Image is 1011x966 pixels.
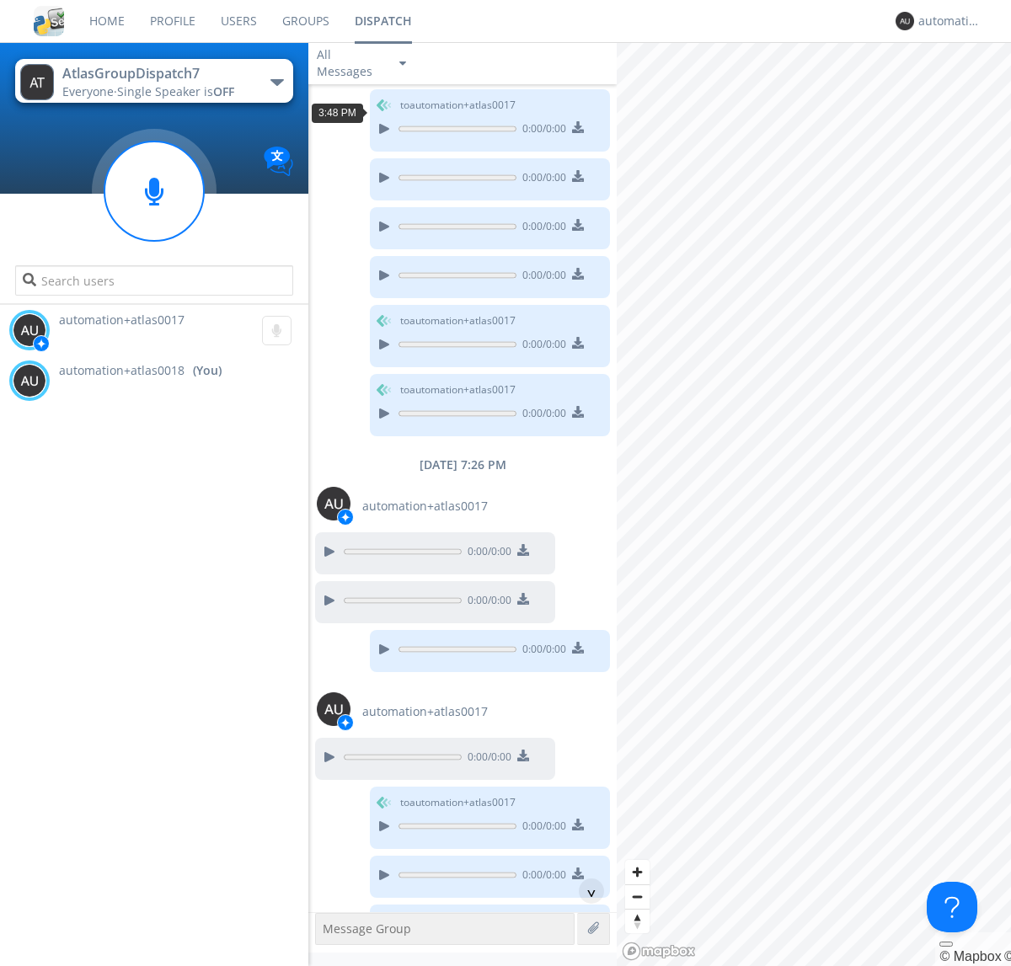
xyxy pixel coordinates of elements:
img: download media button [572,121,584,133]
span: to automation+atlas0017 [400,313,516,328]
span: 0:00 / 0:00 [516,642,566,660]
img: download media button [517,593,529,605]
div: AtlasGroupDispatch7 [62,64,252,83]
span: 0:00 / 0:00 [516,268,566,286]
div: automation+atlas0018 [918,13,982,29]
span: Zoom out [625,885,650,909]
button: Zoom out [625,884,650,909]
span: 0:00 / 0:00 [516,121,566,140]
img: 373638.png [20,64,54,100]
div: Everyone · [62,83,252,100]
a: Mapbox [939,949,1001,963]
img: download media button [572,219,584,231]
img: 373638.png [317,692,350,726]
span: automation+atlas0017 [59,312,185,328]
img: 373638.png [896,12,914,30]
img: caret-down-sm.svg [399,61,406,66]
img: Translation enabled [264,147,293,176]
img: download media button [572,406,584,418]
img: download media button [517,750,529,761]
span: 0:00 / 0:00 [462,544,511,563]
button: Toggle attribution [939,942,953,947]
div: All Messages [317,46,384,80]
div: ^ [579,878,604,904]
span: 0:00 / 0:00 [516,170,566,189]
span: 0:00 / 0:00 [516,406,566,424]
img: 373638.png [13,313,46,347]
img: cddb5a64eb264b2086981ab96f4c1ba7 [34,6,64,36]
span: Single Speaker is [117,83,234,99]
span: 0:00 / 0:00 [516,867,566,886]
button: Zoom in [625,860,650,884]
img: 373638.png [317,487,350,520]
span: Reset bearing to north [625,910,650,933]
span: to automation+atlas0017 [400,98,516,113]
img: download media button [572,819,584,830]
div: (You) [193,362,222,379]
iframe: Toggle Customer Support [927,882,977,932]
span: 0:00 / 0:00 [516,337,566,355]
input: Search users [15,265,292,296]
img: download media button [572,170,584,182]
span: 0:00 / 0:00 [516,219,566,237]
span: to automation+atlas0017 [400,382,516,398]
button: Reset bearing to north [625,909,650,933]
span: automation+atlas0017 [362,703,488,720]
img: download media button [572,268,584,280]
img: 373638.png [13,364,46,398]
img: download media button [517,544,529,556]
img: download media button [572,867,584,879]
span: OFF [213,83,234,99]
span: to automation+atlas0017 [400,795,516,810]
img: download media button [572,642,584,654]
span: 0:00 / 0:00 [462,593,511,611]
span: 3:48 PM [318,107,356,119]
span: automation+atlas0018 [59,362,185,379]
span: automation+atlas0017 [362,498,488,515]
a: Mapbox logo [622,942,696,961]
div: [DATE] 7:26 PM [308,456,617,473]
img: download media button [572,337,584,349]
span: 0:00 / 0:00 [462,750,511,768]
span: 0:00 / 0:00 [516,819,566,837]
button: AtlasGroupDispatch7Everyone·Single Speaker isOFF [15,59,292,103]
